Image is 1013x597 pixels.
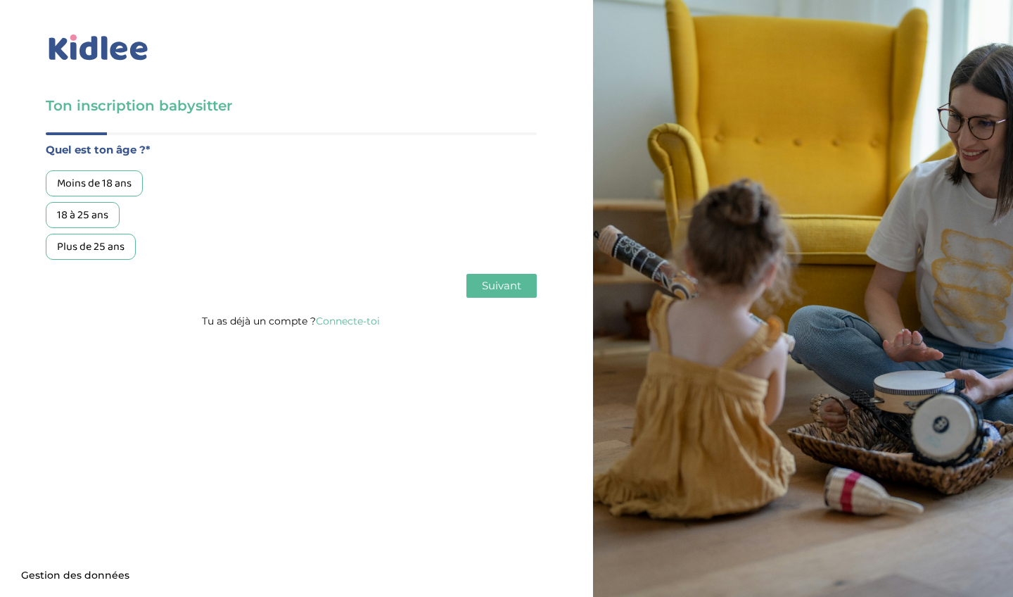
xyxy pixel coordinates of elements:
div: 18 à 25 ans [46,202,120,228]
span: Gestion des données [21,570,129,582]
div: Moins de 18 ans [46,170,143,196]
p: Tu as déjà un compte ? [46,312,537,330]
button: Précédent [46,274,112,298]
button: Suivant [466,274,537,298]
button: Gestion des données [13,561,138,591]
a: Connecte-toi [316,315,380,327]
div: Plus de 25 ans [46,234,136,260]
h3: Ton inscription babysitter [46,96,537,115]
img: logo_kidlee_bleu [46,32,151,64]
span: Suivant [482,279,521,292]
label: Quel est ton âge ?* [46,141,537,159]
